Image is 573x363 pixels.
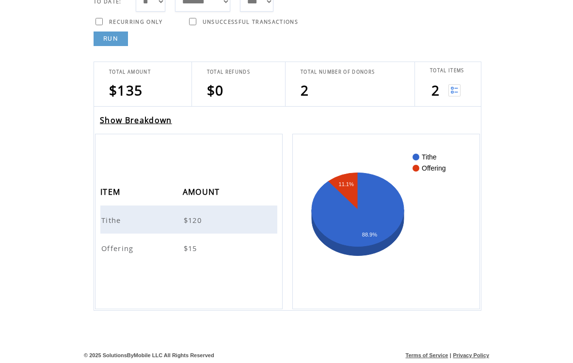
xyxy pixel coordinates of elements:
[362,232,377,237] text: 88.9%
[422,164,446,172] text: Offering
[101,215,124,225] span: Tithe
[84,352,214,358] span: © 2025 SolutionsByMobile LLC All Rights Reserved
[184,243,200,253] span: $15
[338,181,353,187] text: 11.1%
[431,81,440,99] span: 2
[100,184,123,202] span: ITEM
[101,215,124,223] a: Tithe
[430,67,464,74] span: TOTAL ITEMS
[183,189,223,194] a: AMOUNT
[453,352,489,358] a: Privacy Policy
[406,352,448,358] a: Terms of Service
[100,189,123,194] a: ITEM
[307,149,465,294] svg: A chart.
[109,69,151,75] span: TOTAL AMOUNT
[101,243,136,252] a: Offering
[422,153,437,161] text: Tithe
[184,215,204,225] span: $120
[94,32,128,46] a: RUN
[109,18,163,25] span: RECURRING ONLY
[301,69,375,75] span: TOTAL NUMBER OF DONORS
[109,81,143,99] span: $135
[301,81,309,99] span: 2
[207,69,250,75] span: TOTAL REFUNDS
[207,81,224,99] span: $0
[183,184,223,202] span: AMOUNT
[450,352,451,358] span: |
[448,84,461,96] img: View list
[203,18,298,25] span: UNSUCCESSFUL TRANSACTIONS
[101,243,136,253] span: Offering
[100,115,172,126] a: Show Breakdown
